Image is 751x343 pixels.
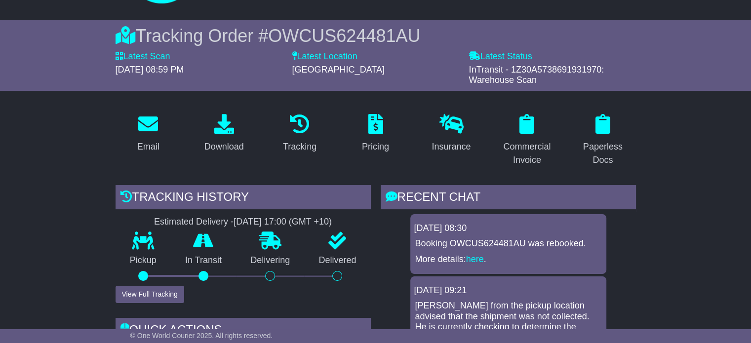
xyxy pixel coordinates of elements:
div: RECENT CHAT [381,185,636,212]
div: Tracking [283,140,316,153]
p: Booking OWCUS624481AU was rebooked. [415,238,601,249]
div: Email [137,140,159,153]
div: Estimated Delivery - [116,217,371,228]
p: In Transit [171,255,236,266]
div: Paperless Docs [576,140,629,167]
a: Paperless Docs [570,111,635,170]
div: Pricing [362,140,389,153]
p: More details: . [415,254,601,265]
a: Download [198,111,250,157]
a: Insurance [425,111,477,157]
label: Latest Location [292,51,357,62]
a: Tracking [277,111,323,157]
div: Tracking history [116,185,371,212]
span: © One World Courier 2025. All rights reserved. [130,332,273,340]
a: here [466,254,484,264]
p: Delivered [304,255,370,266]
div: [DATE] 08:30 [414,223,602,234]
div: Commercial Invoice [501,140,553,167]
p: Pickup [116,255,171,266]
a: Commercial Invoice [494,111,560,170]
a: Email [131,111,166,157]
label: Latest Scan [116,51,170,62]
span: InTransit - 1Z30A5738691931970: Warehouse Scan [469,65,604,85]
div: [DATE] 17:00 (GMT +10) [234,217,332,228]
div: [DATE] 09:21 [414,285,602,296]
span: [DATE] 08:59 PM [116,65,184,75]
button: View Full Tracking [116,286,184,303]
div: Tracking Order # [116,25,636,46]
a: Pricing [356,111,395,157]
p: Delivering [236,255,304,266]
div: Download [204,140,244,153]
span: OWCUS624481AU [268,26,420,46]
label: Latest Status [469,51,532,62]
span: [GEOGRAPHIC_DATA] [292,65,385,75]
div: Insurance [432,140,471,153]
